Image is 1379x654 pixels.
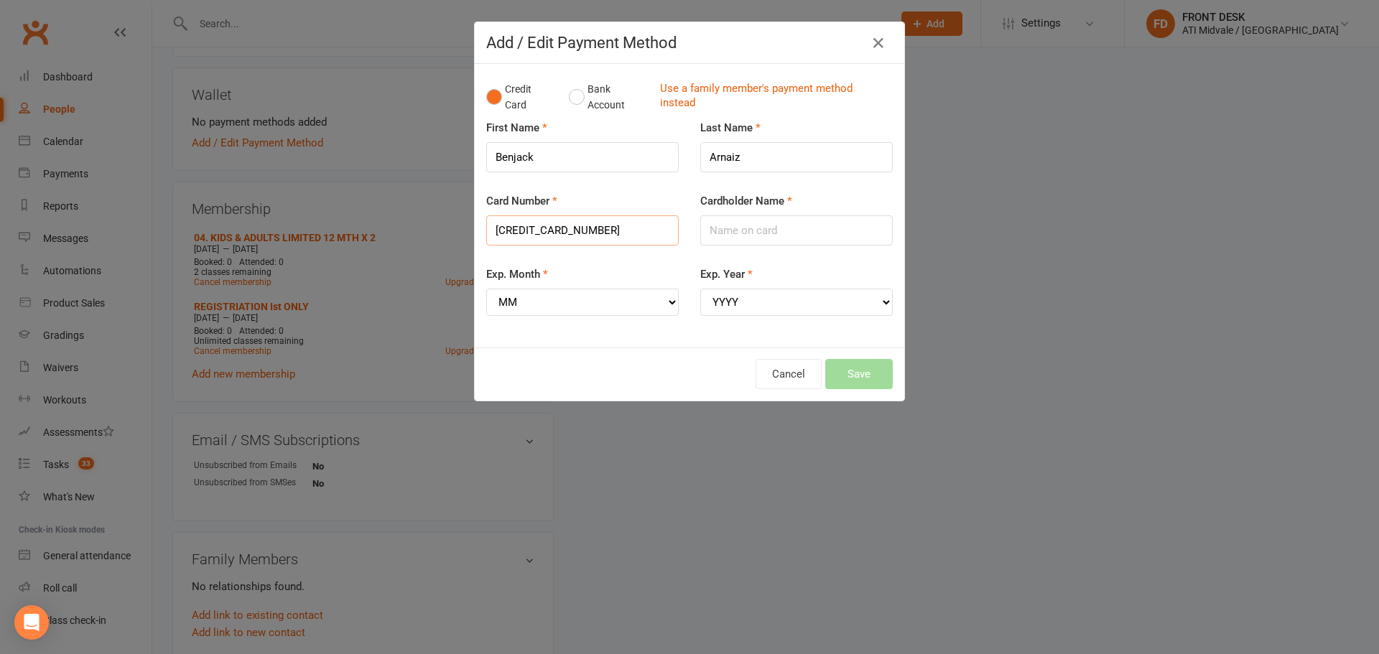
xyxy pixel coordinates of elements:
h4: Add / Edit Payment Method [486,34,893,52]
button: Close [867,32,890,55]
label: Card Number [486,192,557,210]
div: Open Intercom Messenger [14,605,49,640]
label: Exp. Year [700,266,753,283]
label: Exp. Month [486,266,548,283]
input: XXXX-XXXX-XXXX-XXXX [486,215,679,246]
button: Bank Account [569,75,649,119]
label: Cardholder Name [700,192,792,210]
label: First Name [486,119,547,136]
input: Name on card [700,215,893,246]
button: Cancel [756,359,822,389]
button: Credit Card [486,75,554,119]
label: Last Name [700,119,761,136]
a: Use a family member's payment method instead [660,81,886,113]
